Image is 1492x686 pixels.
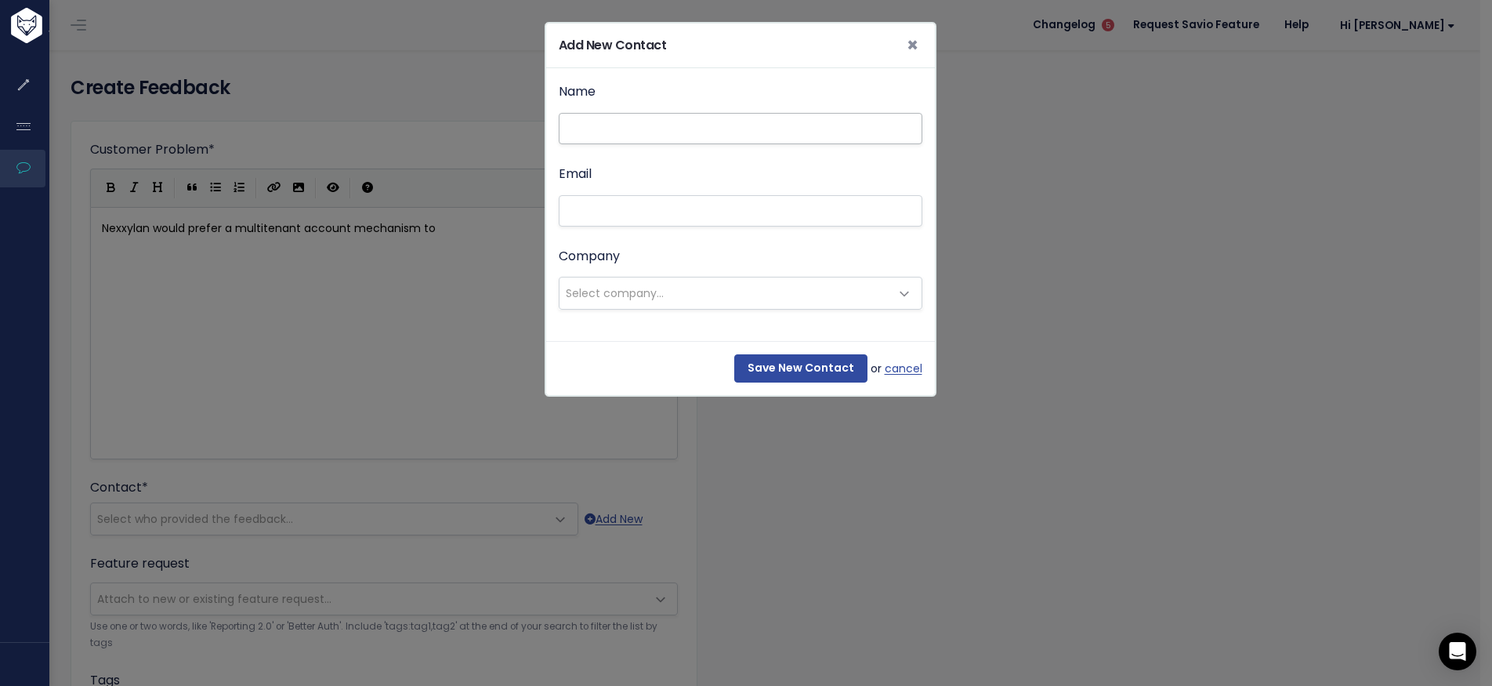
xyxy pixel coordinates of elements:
[546,341,935,395] div: or
[559,81,596,103] label: Name
[559,36,667,55] h5: Add New Contact
[1439,633,1476,670] div: Open Intercom Messenger
[894,24,931,67] button: Close
[566,285,664,301] span: Select company...
[885,359,922,379] a: cancel
[734,354,867,383] input: Save New Contact
[559,163,592,186] label: Email
[907,32,918,58] span: ×
[7,8,129,43] img: logo-white.9d6f32f41409.svg
[559,245,620,268] label: Company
